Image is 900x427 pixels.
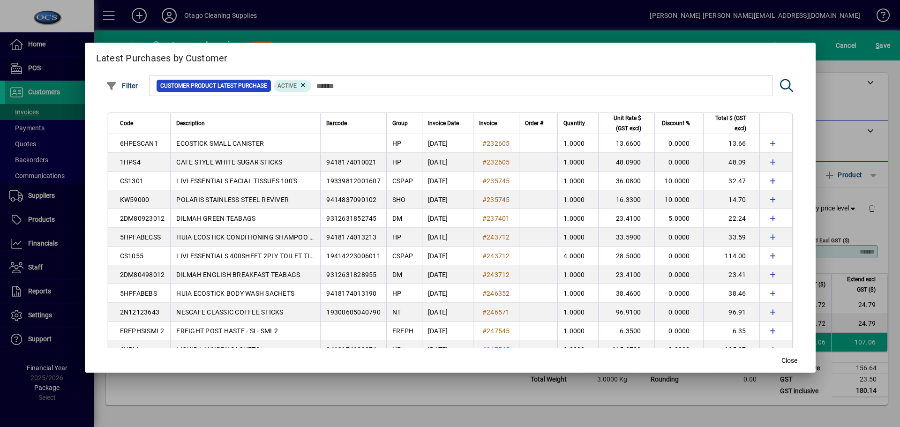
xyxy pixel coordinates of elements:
[563,118,585,128] span: Quantity
[703,209,759,228] td: 22.24
[176,290,294,297] span: HUIA ECOSTICK BODY WASH SACHETS
[428,118,459,128] span: Invoice Date
[598,153,654,172] td: 48.0900
[422,172,473,190] td: [DATE]
[703,303,759,322] td: 96.91
[703,247,759,265] td: 114.00
[326,177,381,185] span: 19339812001607
[422,265,473,284] td: [DATE]
[604,113,650,134] div: Unit Rate $ (GST excl)
[703,284,759,303] td: 38.46
[487,308,510,316] span: 246571
[176,118,205,128] span: Description
[326,271,376,278] span: 9312631828955
[106,82,138,90] span: Filter
[482,140,487,147] span: #
[487,196,510,203] span: 235745
[326,290,376,297] span: 9418174013190
[392,327,413,335] span: FREPH
[703,190,759,209] td: 14.70
[104,77,141,94] button: Filter
[654,134,703,153] td: 0.0000
[487,177,510,185] span: 235745
[326,233,376,241] span: 9418174013213
[176,252,325,260] span: LIVI ESSENTIALS 400SHEET 2PLY TOILET TISSUE
[654,209,703,228] td: 5.0000
[479,232,513,242] a: #243712
[479,326,513,336] a: #247545
[120,271,165,278] span: 2DM80498012
[176,177,297,185] span: LIVI ESSENTIALS FACIAL TISSUES 100'S
[176,215,255,222] span: DILMAH GREEN TEABAGS
[479,157,513,167] a: #232605
[120,290,157,297] span: 5HPFABEBS
[120,118,133,128] span: Code
[479,118,497,128] span: Invoice
[703,153,759,172] td: 48.09
[422,190,473,209] td: [DATE]
[479,138,513,149] a: #232605
[557,265,598,284] td: 1.0000
[392,308,401,316] span: NT
[479,345,513,355] a: #247545
[326,118,381,128] div: Barcode
[422,340,473,359] td: [DATE]
[482,308,487,316] span: #
[598,209,654,228] td: 23.4100
[326,158,376,166] span: 9418174010021
[422,153,473,172] td: [DATE]
[557,172,598,190] td: 1.0000
[479,176,513,186] a: #235745
[176,271,300,278] span: DILMAH ENGLISH BREAKFAST TEABAGS
[598,247,654,265] td: 28.5000
[654,247,703,265] td: 0.0000
[660,118,698,128] div: Discount %
[557,340,598,359] td: 1.0000
[176,158,282,166] span: CAFE STYLE WHITE SUGAR STICKS
[482,252,487,260] span: #
[487,158,510,166] span: 232605
[176,327,278,335] span: FREIGHT POST HASTE - SI - SML2
[479,251,513,261] a: #243712
[326,346,376,353] span: 9418174100074
[487,346,510,353] span: 247545
[176,308,283,316] span: NESCAFE CLASSIC COFFEE STICKS
[482,215,487,222] span: #
[781,356,797,366] span: Close
[598,190,654,209] td: 16.3300
[120,177,144,185] span: CS1301
[479,195,513,205] a: #235745
[487,252,510,260] span: 243712
[703,340,759,359] td: 115.87
[654,284,703,303] td: 0.0000
[774,352,804,369] button: Close
[326,196,376,203] span: 9414837090102
[326,308,381,316] span: 19300605040790
[598,172,654,190] td: 36.0800
[487,290,510,297] span: 246352
[563,118,593,128] div: Quantity
[392,271,403,278] span: DM
[482,290,487,297] span: #
[482,346,487,353] span: #
[176,346,260,353] span: LIQUID LAUNDRY SACHETS
[120,308,160,316] span: 2N12123643
[392,177,413,185] span: CSPAP
[392,118,416,128] div: Group
[557,247,598,265] td: 4.0000
[392,290,402,297] span: HP
[598,284,654,303] td: 38.4600
[392,158,402,166] span: HP
[392,346,402,353] span: HP
[160,81,267,90] span: Customer Product Latest Purchase
[120,118,165,128] div: Code
[422,228,473,247] td: [DATE]
[392,196,406,203] span: SHO
[85,43,816,70] h2: Latest Purchases by Customer
[487,327,510,335] span: 247545
[176,233,338,241] span: HUIA ECOSTICK CONDITIONING SHAMPOO SACHETS
[709,113,755,134] div: Total $ (GST excl)
[525,118,552,128] div: Order #
[176,118,315,128] div: Description
[598,265,654,284] td: 23.4100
